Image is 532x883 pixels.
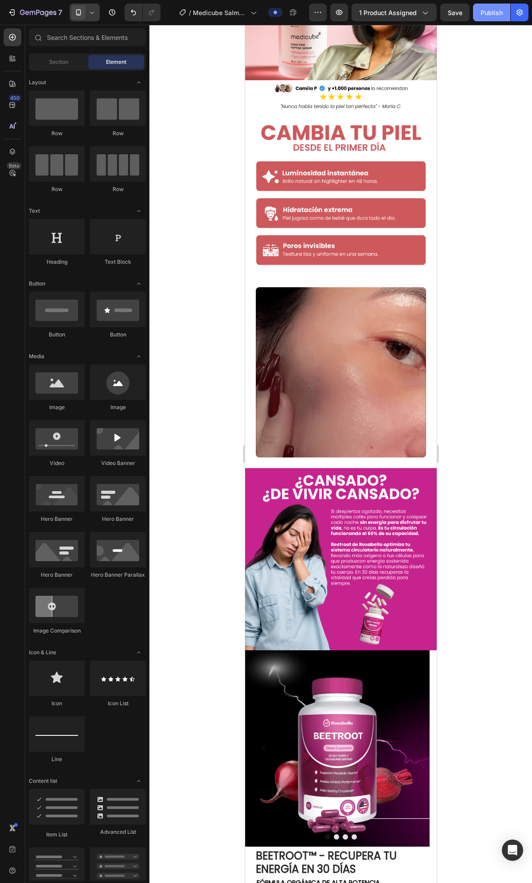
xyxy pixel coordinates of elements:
div: Hero Banner [29,515,85,523]
div: Hero Banner Parallax [90,571,146,579]
div: Icon List [90,699,146,707]
strong: FÓRMULA ORGÁNICA DE ALTA POTENCIA [12,853,135,862]
span: Layout [29,78,46,86]
span: Toggle open [132,204,146,218]
div: Publish [481,8,503,17]
div: Icon [29,699,85,707]
div: Line [29,755,85,763]
span: 1 product assigned [359,8,417,17]
button: 1 product assigned [352,4,437,21]
span: Content list [29,777,57,785]
span: Toggle open [132,645,146,660]
span: Element [106,58,126,66]
input: Search Sections & Elements [29,28,146,46]
span: Media [29,352,44,360]
div: 450 [8,94,21,102]
div: Heading [29,258,85,266]
span: Section [49,58,68,66]
div: Open Intercom Messenger [502,840,523,861]
div: Hero Banner [90,515,146,523]
div: Button [29,331,85,339]
span: Medicube Salmon DNA [193,8,247,17]
div: Advanced List [90,828,146,836]
div: Row [29,129,85,137]
div: Row [29,185,85,193]
span: Save [448,9,462,16]
span: Text [29,207,40,215]
div: Beta [7,162,21,169]
div: Undo/Redo [125,4,160,21]
div: Video Banner [90,459,146,467]
button: 7 [4,4,66,21]
span: Button [29,280,45,288]
div: Hero Banner [29,571,85,579]
iframe: Design area [245,25,437,883]
p: 7 [58,7,62,18]
div: Image [29,403,85,411]
span: Toggle open [132,277,146,291]
span: Toggle open [132,349,146,363]
div: Item List [29,831,85,839]
div: Row [90,129,146,137]
div: Text Block [90,258,146,266]
div: Video [29,459,85,467]
span: Toggle open [132,774,146,788]
span: Toggle open [132,75,146,90]
div: Button [90,331,146,339]
span: Icon & Line [29,649,56,656]
button: Publish [473,4,510,21]
div: Row [90,185,146,193]
div: Image Comparison [29,627,85,635]
button: Save [440,4,469,21]
div: Image [90,403,146,411]
span: / [189,8,191,17]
